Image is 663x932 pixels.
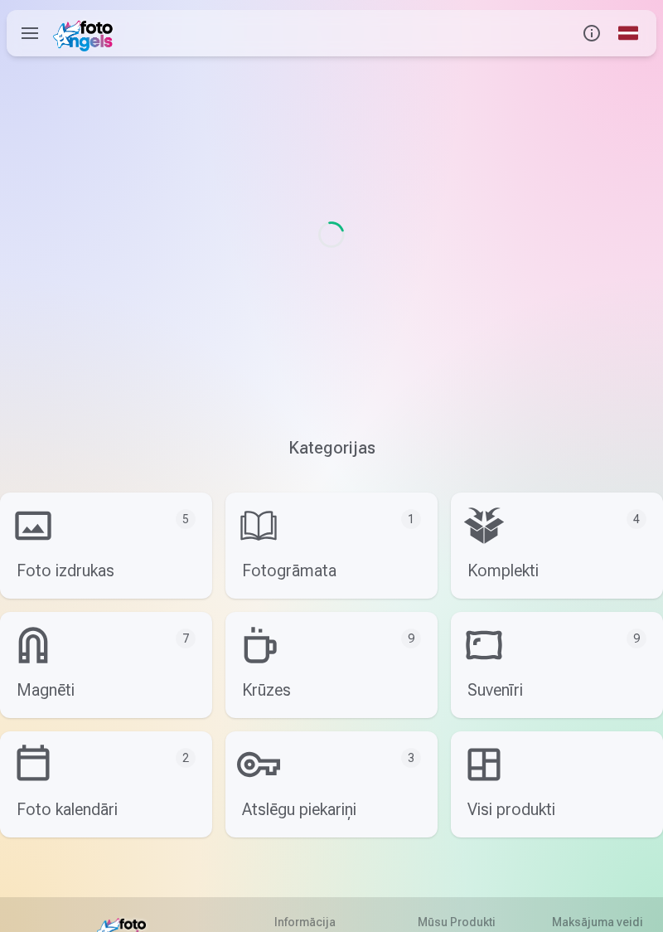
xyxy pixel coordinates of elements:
button: Info [573,10,610,56]
a: Krūzes9 [225,612,438,718]
div: 1 [401,509,421,529]
div: 3 [401,748,421,768]
h5: Maksājuma veidi [552,914,643,930]
div: 7 [176,629,196,648]
a: Visi produkti [451,731,663,837]
div: 2 [176,748,196,768]
h5: Informācija [274,914,370,930]
h5: Mūsu produkti [418,914,505,930]
a: Atslēgu piekariņi3 [225,731,438,837]
div: 9 [401,629,421,648]
a: Suvenīri9 [451,612,663,718]
div: 9 [627,629,646,648]
a: Global [610,10,646,56]
div: 5 [176,509,196,529]
a: Fotogrāmata1 [225,493,438,599]
div: 4 [627,509,646,529]
img: /fa1 [53,15,119,51]
a: Komplekti4 [451,493,663,599]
